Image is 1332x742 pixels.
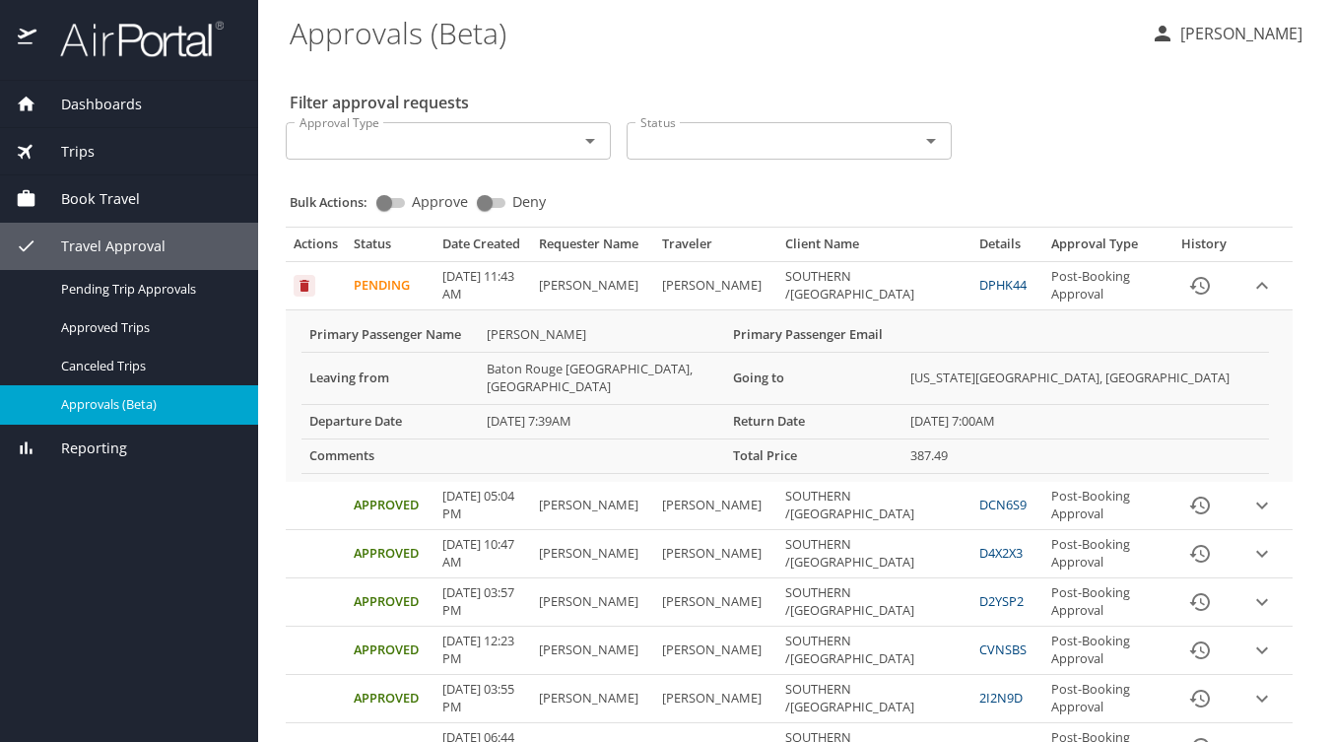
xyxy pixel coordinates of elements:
td: Approved [346,530,434,578]
td: [PERSON_NAME] [531,262,654,310]
th: History [1168,236,1239,261]
span: Deny [512,195,546,209]
td: [PERSON_NAME] [654,530,777,578]
td: [PERSON_NAME] [479,318,725,352]
span: Book Travel [36,188,140,210]
td: SOUTHERN /[GEOGRAPHIC_DATA] [777,530,971,578]
td: [DATE] 7:39AM [479,404,725,438]
td: [DATE] 05:04 PM [434,482,531,530]
td: Approved [346,482,434,530]
button: [PERSON_NAME] [1143,16,1310,51]
span: Approve [412,195,468,209]
td: [PERSON_NAME] [654,482,777,530]
th: Traveler [654,236,777,261]
th: Status [346,236,434,261]
td: [PERSON_NAME] [531,627,654,675]
th: Details [971,236,1043,261]
span: Dashboards [36,94,142,115]
td: [PERSON_NAME] [654,262,777,310]
td: [US_STATE][GEOGRAPHIC_DATA], [GEOGRAPHIC_DATA] [902,352,1269,404]
td: Approved [346,675,434,723]
td: [PERSON_NAME] [531,530,654,578]
span: Canceled Trips [61,357,234,375]
span: Reporting [36,438,127,459]
td: [DATE] 10:47 AM [434,530,531,578]
th: Date Created [434,236,531,261]
a: 2I2N9D [979,689,1023,707]
p: [PERSON_NAME] [1174,22,1302,45]
th: Primary Passenger Email [725,318,902,352]
td: Approved [346,627,434,675]
button: History [1176,262,1224,309]
td: [DATE] 7:00AM [902,404,1269,438]
a: D2YSP2 [979,592,1024,610]
button: History [1176,482,1224,529]
td: Post-Booking Approval [1043,675,1168,723]
th: Total Price [725,438,902,473]
button: expand row [1247,491,1277,520]
td: [PERSON_NAME] [531,578,654,627]
th: Going to [725,352,902,404]
td: Baton Rouge [GEOGRAPHIC_DATA], [GEOGRAPHIC_DATA] [479,352,725,404]
a: CVNSBS [979,641,1027,658]
td: [DATE] 03:55 PM [434,675,531,723]
th: Primary Passenger Name [301,318,479,352]
td: SOUTHERN /[GEOGRAPHIC_DATA] [777,578,971,627]
a: D4X2X3 [979,544,1023,562]
button: Open [917,127,945,155]
td: SOUTHERN /[GEOGRAPHIC_DATA] [777,627,971,675]
img: airportal-logo.png [38,20,224,58]
th: Leaving from [301,352,479,404]
th: Requester Name [531,236,654,261]
button: expand row [1247,636,1277,665]
td: SOUTHERN /[GEOGRAPHIC_DATA] [777,675,971,723]
td: [DATE] 03:57 PM [434,578,531,627]
button: expand row [1247,539,1277,569]
button: History [1176,675,1224,722]
td: [PERSON_NAME] [654,675,777,723]
table: More info for approvals [301,318,1269,474]
p: Bulk Actions: [290,193,383,211]
button: expand row [1247,587,1277,617]
span: Pending Trip Approvals [61,280,234,299]
td: [PERSON_NAME] [654,627,777,675]
th: Return Date [725,404,902,438]
h1: Approvals (Beta) [290,2,1135,63]
td: SOUTHERN /[GEOGRAPHIC_DATA] [777,482,971,530]
button: expand row [1247,684,1277,713]
td: Post-Booking Approval [1043,482,1168,530]
td: [DATE] 12:23 PM [434,627,531,675]
button: History [1176,627,1224,674]
td: Post-Booking Approval [1043,578,1168,627]
th: Approval Type [1043,236,1168,261]
span: Trips [36,141,95,163]
td: Post-Booking Approval [1043,627,1168,675]
td: Post-Booking Approval [1043,262,1168,310]
span: Approvals (Beta) [61,395,234,414]
th: Departure Date [301,404,479,438]
td: Post-Booking Approval [1043,530,1168,578]
button: History [1176,530,1224,577]
td: SOUTHERN /[GEOGRAPHIC_DATA] [777,262,971,310]
a: DPHK44 [979,276,1027,294]
td: 387.49 [902,438,1269,473]
button: Open [576,127,604,155]
h2: Filter approval requests [290,87,469,118]
td: Pending [346,262,434,310]
td: [PERSON_NAME] [654,578,777,627]
td: Approved [346,578,434,627]
span: Approved Trips [61,318,234,337]
th: Client Name [777,236,971,261]
button: History [1176,578,1224,626]
span: Travel Approval [36,236,166,257]
td: [DATE] 11:43 AM [434,262,531,310]
th: Actions [286,236,346,261]
td: [PERSON_NAME] [531,675,654,723]
button: expand row [1247,271,1277,301]
img: icon-airportal.png [18,20,38,58]
td: [PERSON_NAME] [531,482,654,530]
th: Comments [301,438,479,473]
a: DCN6S9 [979,496,1027,513]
